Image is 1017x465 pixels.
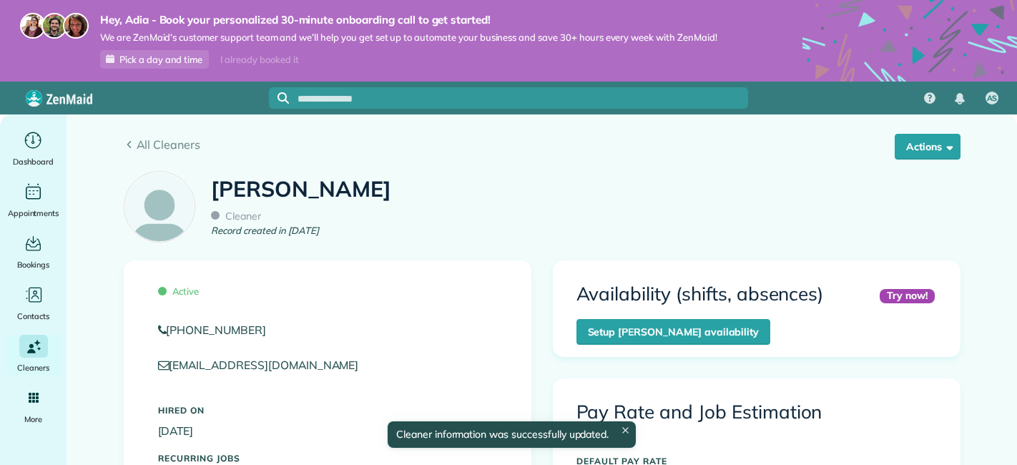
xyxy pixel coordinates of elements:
[100,13,717,27] strong: Hey, Adia - Book your personalized 30-minute onboarding call to get started!
[13,155,54,169] span: Dashboard
[124,136,960,153] a: All Cleaners
[8,206,59,220] span: Appointments
[158,285,200,297] span: Active
[158,358,373,372] a: [EMAIL_ADDRESS][DOMAIN_NAME]
[158,406,497,415] h5: Hired On
[895,134,960,160] button: Actions
[158,454,497,463] h5: Recurring Jobs
[6,129,61,169] a: Dashboard
[17,361,49,375] span: Cleaners
[17,309,49,323] span: Contacts
[6,335,61,375] a: Cleaners
[137,136,960,153] span: All Cleaners
[211,177,391,201] h1: [PERSON_NAME]
[119,54,202,65] span: Pick a day and time
[212,51,307,69] div: I already booked it
[100,50,209,69] a: Pick a day and time
[24,412,42,426] span: More
[20,13,46,39] img: maria-72a9807cf96188c08ef61303f053569d2e2a8a1cde33d635c8a3ac13582a053d.jpg
[987,93,998,104] span: AS
[576,402,937,423] h3: Pay Rate and Job Estimation
[6,232,61,272] a: Bookings
[945,83,975,114] div: Notifications
[63,13,89,39] img: michelle-19f622bdf1676172e81f8f8fba1fb50e276960ebfe0243fe18214015130c80e4.jpg
[913,82,1017,114] nav: Main
[6,180,61,220] a: Appointments
[576,284,824,305] h3: Availability (shifts, absences)
[211,210,261,222] span: Cleaner
[880,289,935,303] div: Try now!
[124,172,195,242] img: employee_icon-c2f8239691d896a72cdd9dc41cfb7b06f9d69bdd837a2ad469be8ff06ab05b5f.png
[277,92,289,104] svg: Focus search
[158,322,497,338] a: [PHONE_NUMBER]
[576,319,771,345] a: Setup [PERSON_NAME] availability
[269,92,289,104] button: Focus search
[388,421,636,448] div: Cleaner information was successfully updated.
[17,258,50,272] span: Bookings
[158,423,497,439] p: [DATE]
[211,224,318,238] em: Record created in [DATE]
[6,283,61,323] a: Contacts
[41,13,67,39] img: jorge-587dff0eeaa6aab1f244e6dc62b8924c3b6ad411094392a53c71c6c4a576187d.jpg
[100,31,717,44] span: We are ZenMaid’s customer support team and we’ll help you get set up to automate your business an...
